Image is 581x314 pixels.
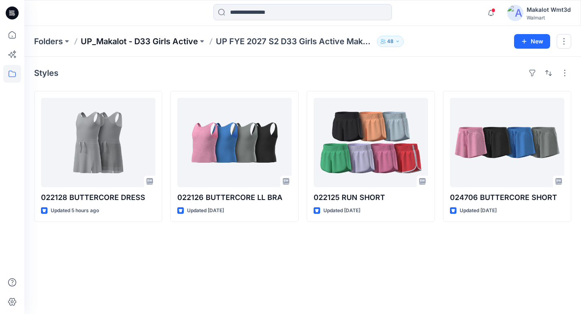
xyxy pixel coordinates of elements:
p: Updated [DATE] [323,206,360,215]
h4: Styles [34,68,58,78]
a: 022126 BUTTERCORE LL BRA [177,98,292,187]
a: 022125 RUN SHORT [314,98,428,187]
p: UP FYE 2027 S2 D33 Girls Active Makalot [216,36,374,47]
p: 022125 RUN SHORT [314,192,428,203]
button: New [514,34,550,49]
p: Updated [DATE] [187,206,224,215]
a: 024706 BUTTERCORE SHORT [450,98,564,187]
p: 024706 BUTTERCORE SHORT [450,192,564,203]
p: 022128 BUTTERCORE DRESS [41,192,155,203]
a: Folders [34,36,63,47]
p: 022126 BUTTERCORE LL BRA [177,192,292,203]
a: 022128 BUTTERCORE DRESS [41,98,155,187]
div: Walmart [527,15,571,21]
p: 48 [387,37,394,46]
div: Makalot Wmt3d [527,5,571,15]
img: avatar [507,5,523,21]
p: Updated [DATE] [460,206,497,215]
a: UP_Makalot - D33 Girls Active [81,36,198,47]
button: 48 [377,36,404,47]
p: Updated 5 hours ago [51,206,99,215]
